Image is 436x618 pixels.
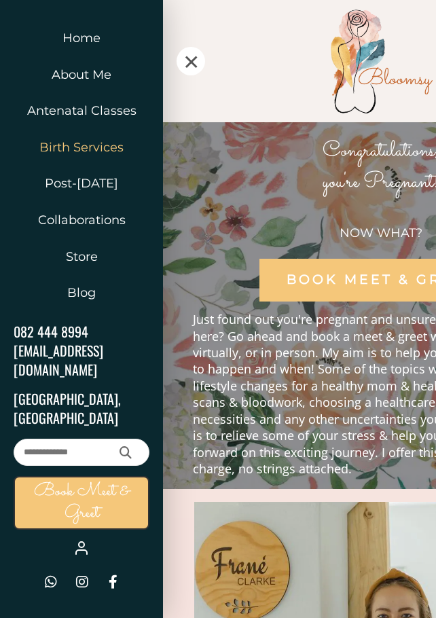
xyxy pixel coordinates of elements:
span: Book Meet & Greet [34,478,130,526]
span: [GEOGRAPHIC_DATA] [14,407,118,428]
a: Store [14,239,149,276]
span: 082 444 8994 [14,321,88,342]
a: Birth Services [14,130,149,166]
a: Book Meet & Greet [14,476,149,530]
a: Home [14,20,149,57]
span: [GEOGRAPHIC_DATA], [14,388,121,409]
img: Bloomsy [327,7,435,115]
span: [EMAIL_ADDRESS][DOMAIN_NAME] [14,340,103,380]
a: Collaborations [14,202,149,239]
a: Blog [14,275,149,312]
a: Antenatal Classes [14,93,149,130]
a: Post-[DATE] [14,166,149,202]
a: About Me [14,57,149,94]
